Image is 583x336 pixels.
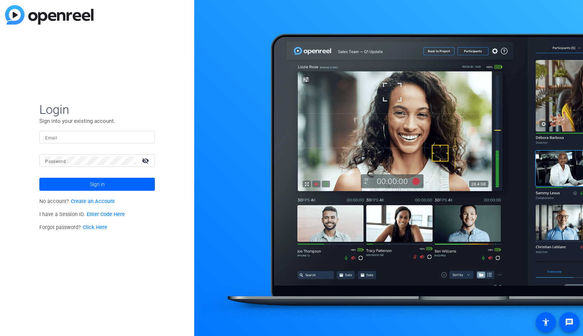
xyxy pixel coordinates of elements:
[39,178,155,191] button: Sign in
[39,211,125,217] span: I have a Session ID.
[39,198,115,204] span: No account?
[87,211,125,217] a: Enter Code Here
[565,318,574,327] mat-icon: message
[39,102,155,117] span: Login
[39,117,155,125] p: Sign into your existing account.
[71,198,115,204] a: Create an Account
[45,133,149,142] input: Enter Email Address
[90,175,105,193] span: Sign in
[5,5,93,25] img: blue-gradient.svg
[45,135,57,141] mat-label: Email
[45,159,66,164] mat-label: Password
[83,224,107,231] a: Click Here
[39,224,107,231] span: Forgot password?
[138,155,155,166] mat-icon: visibility_off
[541,318,550,327] mat-icon: accessibility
